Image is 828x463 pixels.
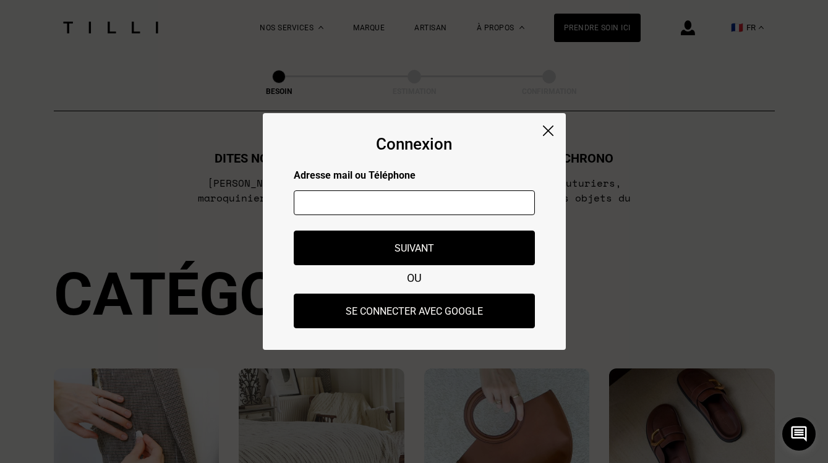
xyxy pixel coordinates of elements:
img: close [543,125,553,136]
div: Connexion [376,135,452,153]
button: Suivant [294,231,535,265]
span: OU [407,271,422,284]
button: Se connecter avec Google [294,294,535,328]
p: Adresse mail ou Téléphone [294,169,535,181]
